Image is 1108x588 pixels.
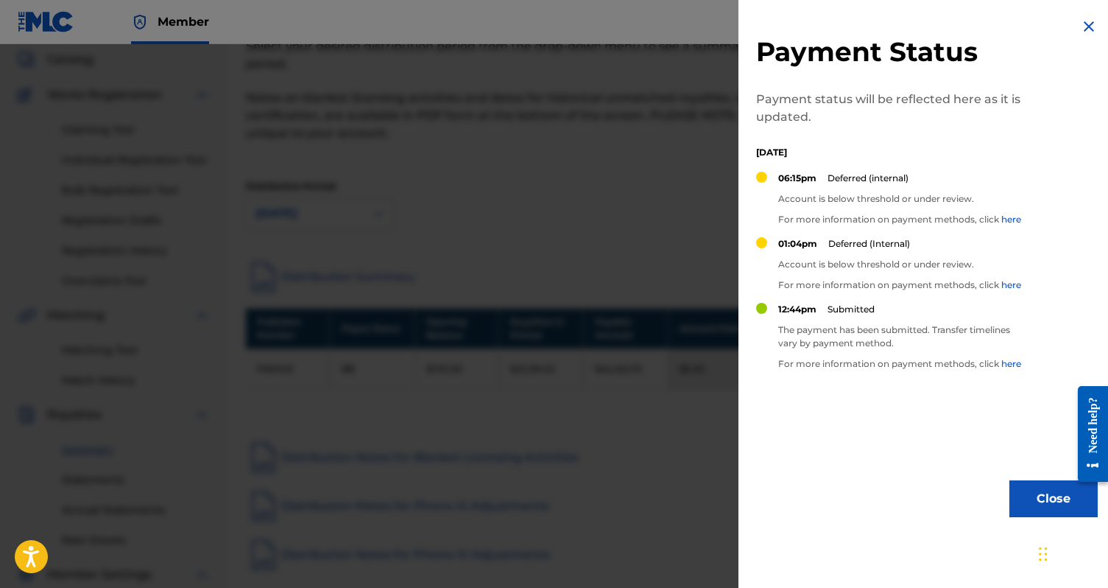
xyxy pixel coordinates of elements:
[756,146,1028,159] p: [DATE]
[778,258,1021,271] p: Account is below threshold or under review.
[18,11,74,32] img: MLC Logo
[1067,375,1108,494] iframe: Resource Center
[778,323,1028,350] p: The payment has been submitted. Transfer timelines vary by payment method.
[1001,358,1021,369] a: here
[158,13,209,30] span: Member
[131,13,149,31] img: Top Rightsholder
[1034,517,1108,588] iframe: Chat Widget
[1001,214,1021,225] a: here
[778,303,816,316] p: 12:44pm
[756,35,1028,69] h2: Payment Status
[828,303,875,316] p: Submitted
[828,237,910,251] p: Deferred (Internal)
[778,279,1021,292] p: For more information on payment methods, click
[1009,480,1098,517] button: Close
[1039,532,1048,576] div: Drag
[778,192,1021,206] p: Account is below threshold or under review.
[778,237,817,251] p: 01:04pm
[778,213,1021,226] p: For more information on payment methods, click
[778,357,1028,371] p: For more information on payment methods, click
[1001,279,1021,290] a: here
[828,172,908,185] p: Deferred (internal)
[778,172,816,185] p: 06:15pm
[756,91,1028,126] p: Payment status will be reflected here as it is updated.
